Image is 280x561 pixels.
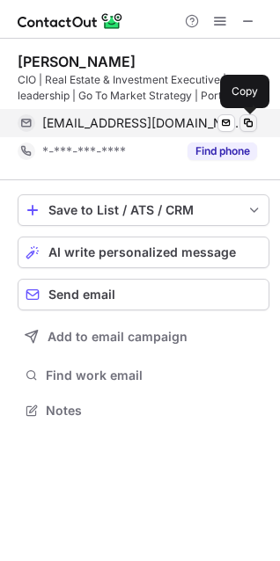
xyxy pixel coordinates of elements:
[18,53,136,70] div: [PERSON_NAME]
[18,279,269,310] button: Send email
[48,288,115,302] span: Send email
[18,398,269,423] button: Notes
[18,11,123,32] img: ContactOut v5.3.10
[18,194,269,226] button: save-profile-one-click
[188,142,257,160] button: Reveal Button
[48,203,239,217] div: Save to List / ATS / CRM
[18,72,269,104] div: CIO | Real Estate & Investment Executive | Board leadership | Go To Market Strategy | Portfolio M...
[48,245,236,259] span: AI write personalized message
[46,403,262,419] span: Notes
[42,115,244,131] span: [EMAIL_ADDRESS][DOMAIN_NAME]
[18,237,269,268] button: AI write personalized message
[18,321,269,353] button: Add to email campaign
[46,368,262,383] span: Find work email
[18,363,269,388] button: Find work email
[48,330,188,344] span: Add to email campaign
